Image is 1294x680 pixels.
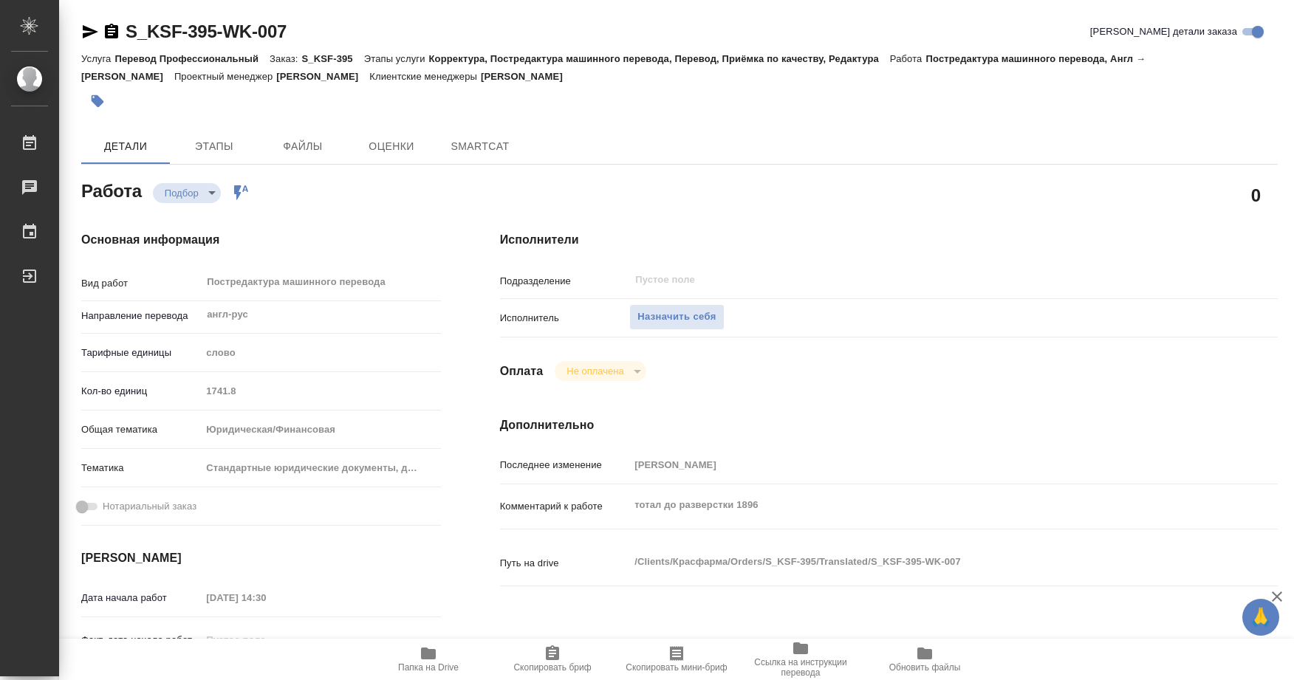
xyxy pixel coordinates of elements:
p: Направление перевода [81,309,201,323]
span: Скопировать бриф [513,662,591,673]
p: Вид работ [81,276,201,291]
button: Папка на Drive [366,639,490,680]
span: Обновить файлы [889,662,961,673]
button: Подбор [160,187,203,199]
button: Скопировать бриф [490,639,615,680]
p: Тематика [81,461,201,475]
p: Заказ: [270,53,301,64]
textarea: /Clients/Красфарма/Orders/S_KSF-395/Translated/S_KSF-395-WK-007 [629,549,1213,574]
button: Обновить файлы [863,639,987,680]
h2: 0 [1251,182,1261,207]
p: Путь на drive [500,556,630,571]
input: Пустое поле [201,629,330,650]
div: Подбор [555,361,646,381]
h4: Исполнители [500,231,1278,249]
p: Проектный менеджер [174,71,276,82]
h4: Дополнительно [500,416,1278,434]
a: S_KSF-395-WK-007 [126,21,287,41]
input: Пустое поле [201,380,440,402]
p: Работа [890,53,926,64]
button: Скопировать ссылку [103,23,120,41]
p: Последнее изменение [500,458,630,473]
p: Общая тематика [81,422,201,437]
p: Тарифные единицы [81,346,201,360]
h2: Работа [81,176,142,203]
span: Оценки [356,137,427,156]
h4: Основная информация [81,231,441,249]
button: Добавить тэг [81,85,114,117]
span: Скопировать мини-бриф [626,662,727,673]
h4: [PERSON_NAME] [81,549,441,567]
p: Факт. дата начала работ [81,633,201,648]
span: Детали [90,137,161,156]
div: Стандартные юридические документы, договоры, уставы [201,456,440,481]
span: Папка на Drive [398,662,459,673]
p: Дата начала работ [81,591,201,605]
div: Подбор [153,183,221,203]
span: Назначить себя [637,309,716,326]
p: Перевод Профессиональный [114,53,270,64]
textarea: тотал до разверстки 1896 [629,492,1213,518]
p: [PERSON_NAME] [276,71,369,82]
p: Исполнитель [500,311,630,326]
input: Пустое поле [201,587,330,608]
div: слово [201,340,440,365]
button: 🙏 [1242,599,1279,636]
button: Назначить себя [629,304,724,330]
button: Не оплачена [562,365,628,377]
span: Файлы [267,137,338,156]
span: [PERSON_NAME] детали заказа [1090,24,1237,39]
span: Нотариальный заказ [103,499,196,514]
span: SmartCat [445,137,516,156]
p: Комментарий к работе [500,499,630,514]
input: Пустое поле [634,271,1178,289]
p: Корректура, Постредактура машинного перевода, Перевод, Приёмка по качеству, Редактура [429,53,890,64]
input: Пустое поле [629,454,1213,475]
div: Юридическая/Финансовая [201,417,440,442]
p: Услуга [81,53,114,64]
button: Скопировать ссылку для ЯМессенджера [81,23,99,41]
p: [PERSON_NAME] [481,71,574,82]
p: Кол-во единиц [81,384,201,399]
p: Этапы услуги [364,53,429,64]
button: Скопировать мини-бриф [615,639,739,680]
span: Этапы [179,137,250,156]
h4: Оплата [500,363,544,380]
p: S_KSF-395 [302,53,364,64]
button: Ссылка на инструкции перевода [739,639,863,680]
span: Ссылка на инструкции перевода [747,657,854,678]
span: 🙏 [1248,602,1273,633]
p: Клиентские менеджеры [369,71,481,82]
p: Подразделение [500,274,630,289]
